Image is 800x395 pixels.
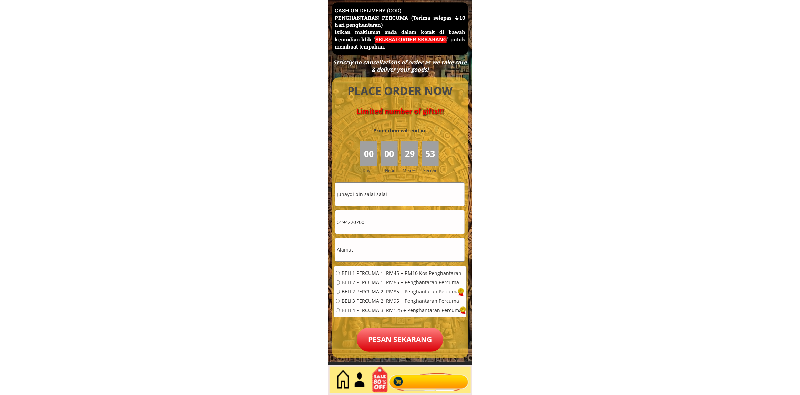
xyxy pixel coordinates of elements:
h3: Second [424,167,440,174]
span: BELI 4 PERCUMA 3: RM125 + Penghantaran Percuma [342,308,462,313]
p: Pesan sekarang [357,328,443,352]
h3: Promotion will end in: [361,127,439,135]
h3: Day [363,167,380,174]
input: Alamat [335,238,465,261]
input: Telefon [335,210,465,234]
h4: Limited number of gifts!!! [340,107,460,115]
h3: CASH ON DELIVERY (COD) PENGHANTARAN PERCUMA (Terima selepas 4-10 hari penghantaran) Isikan maklum... [335,7,465,50]
h3: Minute [403,168,418,174]
h4: PLACE ORDER NOW [340,83,460,99]
span: BELI 2 PERCUMA 1: RM65 + Penghantaran Percuma [342,280,462,285]
span: BELI 3 PERCUMA 2: RM95 + Penghantaran Percuma [342,299,462,303]
span: SELESAI ORDER SEKARANG [375,36,447,43]
span: BELI 1 PERCUMA 1: RM45 + RM10 Kos Penghantaran [342,271,462,276]
span: BELI 2 PERCUMA 2: RM85 + Penghantaran Percuma [342,289,462,294]
input: Nama [335,183,465,206]
div: Strictly no cancellations of order as we take care & deliver your goods! [331,59,469,73]
h3: Hour [385,167,399,174]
